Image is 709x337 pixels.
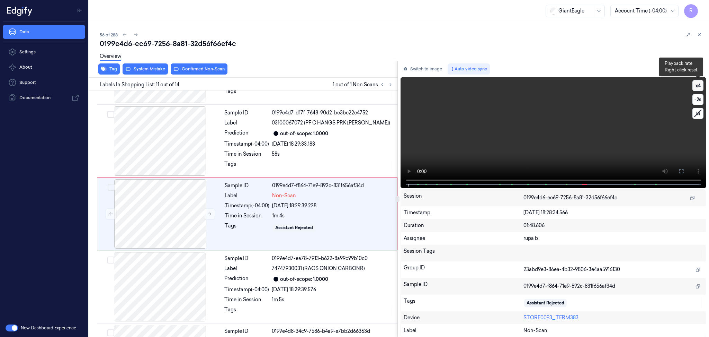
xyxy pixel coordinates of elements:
[225,212,269,219] div: Time in Session
[333,80,395,89] span: 1 out of 1 Non Scans
[225,182,269,189] div: Sample ID
[224,265,269,272] div: Label
[224,140,269,148] div: Timestamp (-04:00)
[523,209,703,216] div: [DATE] 18:28:34.566
[225,192,269,199] div: Label
[224,306,269,317] div: Tags
[272,202,393,209] div: [DATE] 18:29:39.228
[272,286,393,293] div: [DATE] 18:29:39.576
[404,235,523,242] div: Assignee
[272,140,393,148] div: [DATE] 18:29:33.183
[224,129,269,138] div: Prediction
[404,297,523,309] div: Tags
[272,328,393,335] div: 0199e4d8-34c9-7586-b4a9-e7bb2d66363d
[272,119,390,127] span: 03100067072 (PF C HANGS PRK [PERSON_NAME])
[404,314,523,321] div: Device
[523,266,620,273] span: 23abd9e3-86ea-4b32-9806-3e4aa5916130
[224,88,269,99] div: Tags
[224,109,269,116] div: Sample ID
[523,283,615,290] span: 0199e4d7-f864-71e9-892c-831f656af34d
[272,296,393,303] div: 1m 5s
[404,209,523,216] div: Timestamp
[74,5,85,16] button: Toggle Navigation
[272,192,296,199] span: Non-Scan
[272,212,393,219] div: 1m 4s
[100,53,121,61] a: Overview
[404,192,523,204] div: Session
[404,248,523,259] div: Session Tags
[272,265,365,272] span: 74747930031 (RAOS ONION CARBONR)
[107,257,114,263] button: Select row
[448,63,490,75] button: Auto video sync
[684,4,698,18] button: R
[107,329,114,336] button: Select row
[527,300,564,306] div: Assistant Rejected
[401,63,445,75] button: Switch to image
[225,202,269,209] div: Timestamp (-04:00)
[225,222,269,233] div: Tags
[272,109,393,116] div: 0199e4d7-d17f-7648-90d2-bc3bc22c4752
[692,80,703,91] button: x4
[224,275,269,283] div: Prediction
[224,119,269,127] div: Label
[272,150,393,158] div: 58s
[224,296,269,303] div: Time in Session
[224,150,269,158] div: Time in Session
[108,184,115,191] button: Select row
[100,39,703,49] div: 0199e4d6-ec69-7256-8a81-32d56f66ef4c
[224,161,269,172] div: Tags
[3,91,85,105] a: Documentation
[523,194,617,201] span: 0199e4d6-ec69-7256-8a81-32d56f66ef4c
[404,327,523,334] div: Label
[224,286,269,293] div: Timestamp (-04:00)
[224,255,269,262] div: Sample ID
[3,25,85,39] a: Data
[523,235,703,242] div: rupa b
[100,81,179,88] span: Labels In Shopping List: 11 out of 14
[3,76,85,89] a: Support
[404,281,523,292] div: Sample ID
[3,45,85,59] a: Settings
[275,225,313,231] div: Assistant Rejected
[100,32,118,38] span: 56 of 288
[404,222,523,229] div: Duration
[3,60,85,74] button: About
[272,182,393,189] div: 0199e4d7-f864-71e9-892c-831f656af34d
[280,276,328,283] div: out-of-scope: 1.0000
[224,328,269,335] div: Sample ID
[523,314,703,321] div: STORE0093_TERM383
[171,63,227,75] button: Confirmed Non-Scan
[123,63,168,75] button: System Mistake
[107,111,114,118] button: Select row
[692,94,703,105] button: -2s
[523,222,703,229] div: 01:48.606
[523,327,547,334] span: Non-Scan
[98,63,120,75] button: Tag
[404,264,523,275] div: Group ID
[272,255,393,262] div: 0199e4d7-ea78-7913-b622-8a99c99b10c0
[280,130,328,137] div: out-of-scope: 1.0000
